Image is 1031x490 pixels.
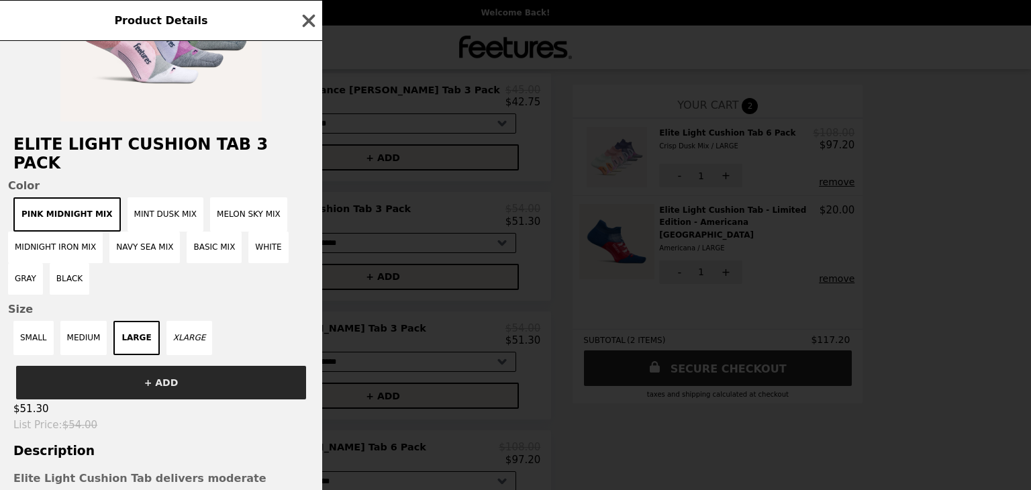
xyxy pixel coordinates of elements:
span: $54.00 [62,419,98,431]
span: Color [8,179,314,192]
button: White [248,232,288,263]
button: Basic Mix [187,232,242,263]
button: + ADD [16,366,306,399]
button: Pink Midnight Mix [13,197,121,232]
button: XLARGE [166,321,213,355]
button: LARGE [113,321,159,355]
button: Melon Sky Mix [210,197,287,232]
span: Size [8,303,314,315]
button: Gray [8,263,43,295]
button: Midnight Iron Mix [8,232,103,263]
button: Navy Sea Mix [109,232,180,263]
span: Product Details [114,14,207,27]
button: Mint Dusk Mix [128,197,203,232]
button: SMALL [13,321,54,355]
button: Black [50,263,89,295]
button: MEDIUM [60,321,107,355]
